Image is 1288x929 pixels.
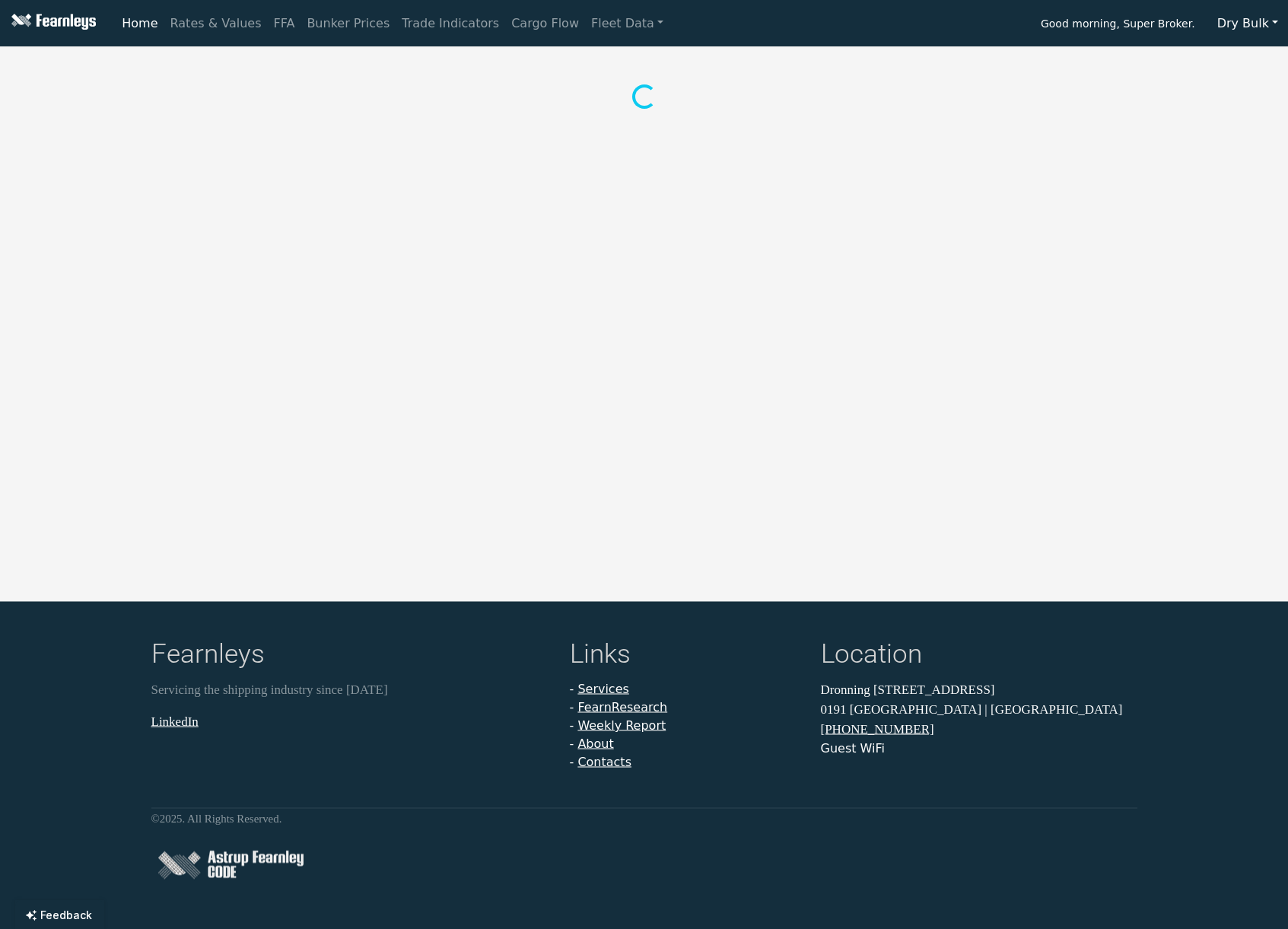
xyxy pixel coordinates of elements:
a: Rates & Values [164,8,268,39]
li: - [570,698,803,717]
li: - [570,717,803,735]
h4: Location [821,638,1137,674]
a: [PHONE_NUMBER] [821,722,934,737]
a: FFA [268,8,301,39]
button: Guest WiFi [821,740,885,758]
a: LinkedIn [151,714,199,728]
p: Servicing the shipping industry since [DATE] [151,680,552,700]
li: - [570,735,803,753]
span: Good morning, Super Broker. [1041,12,1195,38]
a: Services [577,682,628,696]
a: FearnResearch [577,700,667,714]
a: Bunker Prices [301,8,396,39]
a: Weekly Report [577,718,666,733]
a: Cargo Flow [505,8,585,39]
a: Contacts [577,755,631,769]
li: - [570,680,803,698]
a: Trade Indicators [396,8,505,39]
a: Home [116,8,164,39]
p: 0191 [GEOGRAPHIC_DATA] | [GEOGRAPHIC_DATA] [821,699,1137,719]
a: Fleet Data [585,8,669,39]
button: Dry Bulk [1207,9,1288,38]
h4: Fearnleys [151,638,552,674]
p: Dronning [STREET_ADDRESS] [821,680,1137,700]
h4: Links [570,638,803,674]
img: Fearnleys Logo [8,14,96,33]
small: © 2025 . All Rights Reserved. [151,813,282,825]
li: - [570,753,803,772]
a: About [577,737,613,751]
